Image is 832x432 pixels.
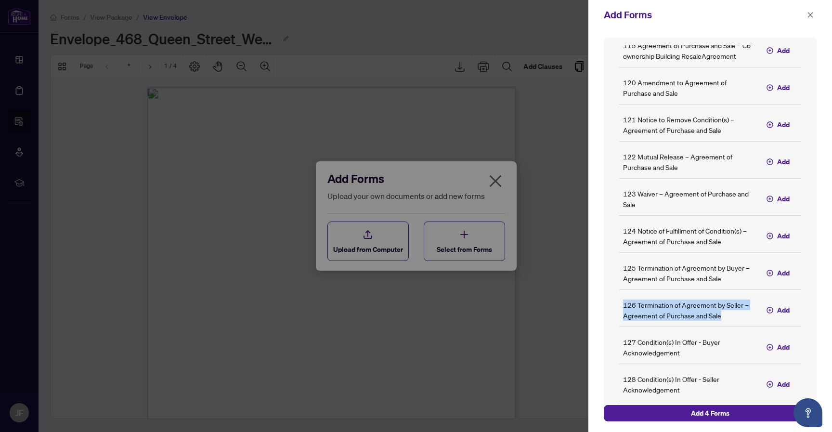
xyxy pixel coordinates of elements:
[759,265,797,281] button: Add
[793,398,822,427] button: Open asap
[759,154,797,170] button: Add
[623,188,755,209] h5: 123 Waiver – Agreement of Purchase and Sale
[807,12,814,18] span: close
[623,337,755,358] h5: 127 Condition(s) In Offer - Buyer Acknowledgement
[777,194,790,204] span: Add
[777,45,790,56] span: Add
[759,80,797,95] button: Add
[777,231,790,241] span: Add
[777,119,790,130] span: Add
[777,342,790,353] span: Add
[777,82,790,93] span: Add
[777,268,790,278] span: Add
[777,157,790,167] span: Add
[759,43,797,58] button: Add
[759,228,797,244] button: Add
[623,374,755,395] h5: 128 Condition(s) In Offer - Seller Acknowledgement
[777,379,790,390] span: Add
[623,225,755,247] h5: 124 Notice of Fulfillment of Condition(s) – Agreement of Purchase and Sale
[623,300,755,321] h5: 126 Termination of Agreement by Seller – Agreement of Purchase and Sale
[604,405,817,421] button: Add 4 Forms
[759,340,797,355] button: Add
[759,302,797,318] button: Add
[691,406,729,421] span: Add 4 Forms
[759,191,797,207] button: Add
[759,117,797,132] button: Add
[623,262,755,284] h5: 125 Termination of Agreement by Buyer – Agreement of Purchase and Sale
[623,114,755,135] h5: 121 Notice to Remove Condition(s) – Agreement of Purchase and Sale
[623,151,755,172] h5: 122 Mutual Release – Agreement of Purchase and Sale
[623,40,755,61] h5: 115 Agreement of Purchase and Sale – Co-ownership Building ResaleAgreement
[623,77,755,98] h5: 120 Amendment to Agreement of Purchase and Sale
[604,8,804,22] div: Add Forms
[759,377,797,392] button: Add
[777,305,790,315] span: Add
